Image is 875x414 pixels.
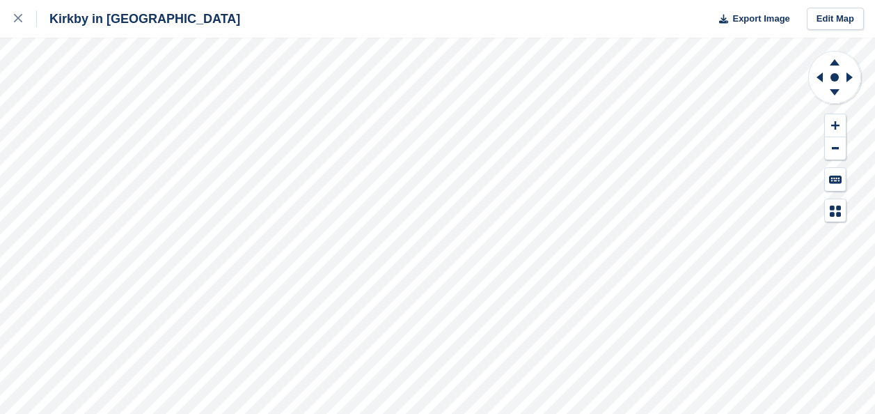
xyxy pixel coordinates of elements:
button: Export Image [711,8,790,31]
button: Zoom In [825,114,846,137]
span: Export Image [732,12,789,26]
a: Edit Map [807,8,864,31]
button: Zoom Out [825,137,846,160]
button: Map Legend [825,199,846,222]
div: Kirkby in [GEOGRAPHIC_DATA] [37,10,240,27]
button: Keyboard Shortcuts [825,168,846,191]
